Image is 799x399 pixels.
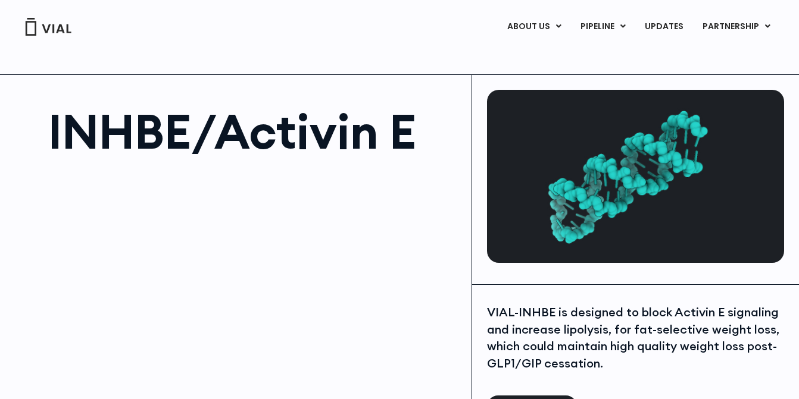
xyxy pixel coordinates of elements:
a: PARTNERSHIPMenu Toggle [693,17,780,37]
div: VIAL-INHBE is designed to block Activin E signaling and increase lipolysis, for fat-selective wei... [487,304,784,372]
a: PIPELINEMenu Toggle [571,17,635,37]
h1: INHBE/Activin E [48,108,460,155]
img: Vial Logo [24,18,72,36]
a: UPDATES [635,17,692,37]
a: ABOUT USMenu Toggle [498,17,570,37]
